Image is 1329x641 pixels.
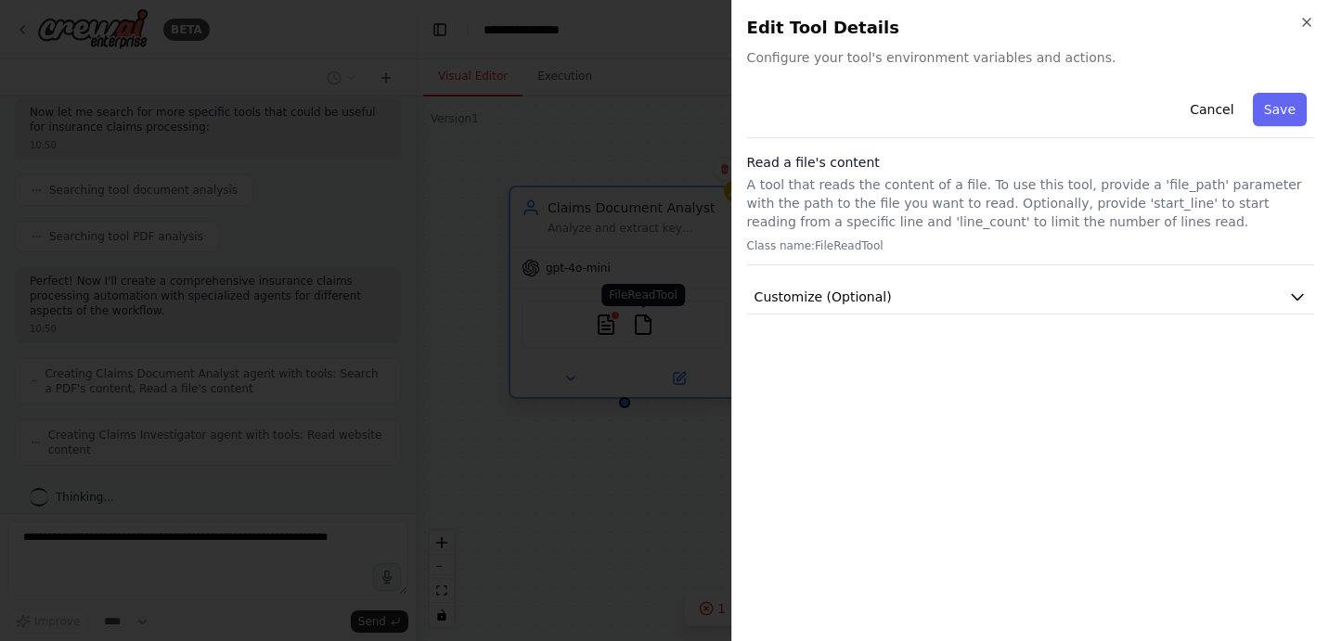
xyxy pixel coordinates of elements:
h2: Edit Tool Details [747,15,1314,41]
span: Customize (Optional) [755,288,892,306]
span: Configure your tool's environment variables and actions. [747,48,1314,67]
p: A tool that reads the content of a file. To use this tool, provide a 'file_path' parameter with t... [747,175,1314,231]
p: Class name: FileReadTool [747,238,1314,253]
h3: Read a file's content [747,153,1314,172]
button: Cancel [1179,93,1245,126]
button: Customize (Optional) [747,280,1314,314]
button: Save [1253,93,1307,126]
